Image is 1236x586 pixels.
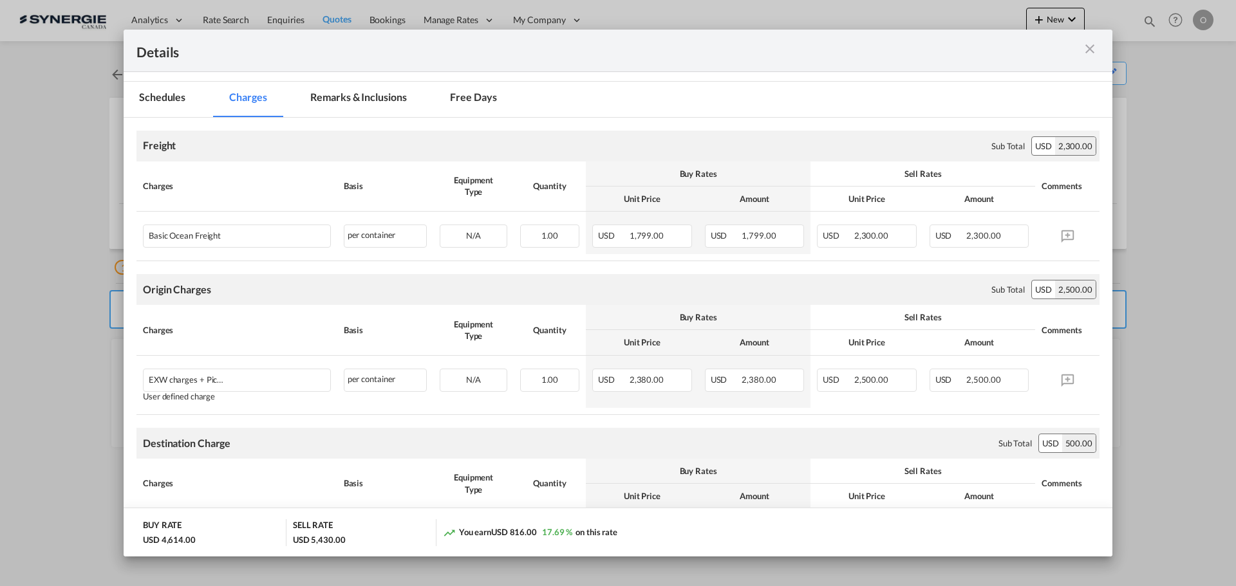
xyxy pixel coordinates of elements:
[586,484,698,509] th: Unit Price
[13,48,949,102] p: Currency is converted based on the date of sailing 1 hour free for loading (unloading), 125.00$ /...
[124,82,201,117] md-tab-item: Schedules
[143,324,331,336] div: Charges
[542,527,572,537] span: 17.69 %
[149,225,281,241] div: Basic Ocean Freight
[698,484,811,509] th: Amount
[935,374,965,385] span: USD
[443,526,617,540] div: You earn on this rate
[143,180,331,192] div: Charges
[1082,41,1098,57] md-icon: icon-close m-3 fg-AAA8AD cursor
[698,330,811,355] th: Amount
[923,330,1036,355] th: Amount
[466,230,481,241] span: N/A
[491,527,537,537] span: USD 816.00
[1055,280,1096,298] div: 2,500.00
[923,484,1036,509] th: Amount
[344,224,427,248] div: per container
[1039,434,1062,452] div: USD
[592,465,804,477] div: Buy Rates
[711,230,740,241] span: USD
[854,374,888,385] span: 2,500.00
[13,111,197,121] strong: —---------------------------------------------------------------
[466,374,481,385] span: N/A
[13,13,949,48] body: Editor, editor6
[991,140,1025,152] div: Sub Total
[823,374,852,385] span: USD
[742,230,776,241] span: 1,799.00
[598,230,628,241] span: USD
[143,477,331,489] div: Charges
[810,484,923,509] th: Unit Price
[630,374,664,385] span: 2,380.00
[124,30,1112,557] md-dialog: Port of Loading ...
[586,187,698,212] th: Unit Price
[966,374,1000,385] span: 2,500.00
[520,324,579,336] div: Quantity
[440,174,507,197] div: Equipment Type
[143,138,176,152] div: Freight
[810,187,923,212] th: Unit Price
[520,477,579,489] div: Quantity
[520,180,579,192] div: Quantity
[541,374,559,385] span: 1.00
[1035,459,1100,509] th: Comments
[742,374,776,385] span: 2,380.00
[817,465,1029,477] div: Sell Rates
[1055,137,1096,155] div: 2,300.00
[592,168,804,179] div: Buy Rates
[810,330,923,355] th: Unit Price
[136,42,1003,59] div: Details
[293,519,333,534] div: SELL RATE
[1035,305,1100,355] th: Comments
[344,477,427,489] div: Basis
[13,13,949,26] body: Editor, editor5
[1032,280,1055,298] div: USD
[143,519,182,534] div: BUY RATE
[586,330,698,355] th: Unit Price
[923,187,1036,212] th: Amount
[13,35,949,48] p: La france zone 3 rates: 370 + 35%
[344,324,427,336] div: Basis
[295,82,422,117] md-tab-item: Remarks & Inclusions
[541,230,559,241] span: 1.00
[149,369,281,385] div: EXW charges + Pick up
[991,284,1025,295] div: Sub Total
[823,230,852,241] span: USD
[143,534,196,545] div: USD 4,614.00
[1035,161,1100,212] th: Comments
[124,82,525,117] md-pagination-wrapper: Use the left and right arrow keys to navigate between tabs
[440,472,507,495] div: Equipment Type
[344,180,427,192] div: Basis
[1062,434,1096,452] div: 500.00
[592,311,804,323] div: Buy Rates
[817,311,1029,323] div: Sell Rates
[293,534,346,545] div: USD 5,430.00
[443,526,456,539] md-icon: icon-trending-up
[143,282,211,297] div: Origin Charges
[966,230,1000,241] span: 2,300.00
[344,369,427,392] div: per container
[817,168,1029,179] div: Sell Rates
[13,13,949,26] p: CFS In [GEOGRAPHIC_DATA]: [URL][DOMAIN_NAME]
[1032,137,1055,155] div: USD
[854,230,888,241] span: 2,300.00
[214,82,282,117] md-tab-item: Charges
[13,13,949,40] p: [PERSON_NAME][STREET_ADDRESS]
[13,14,82,37] strong: Origin Charges Pick-up location :
[935,230,965,241] span: USD
[435,82,512,117] md-tab-item: Free days
[998,437,1032,449] div: Sub Total
[630,230,664,241] span: 1,799.00
[711,374,740,385] span: USD
[143,436,230,450] div: Destination Charge
[698,187,811,212] th: Amount
[440,318,507,342] div: Equipment Type
[143,392,331,401] div: User defined charge
[598,374,628,385] span: USD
